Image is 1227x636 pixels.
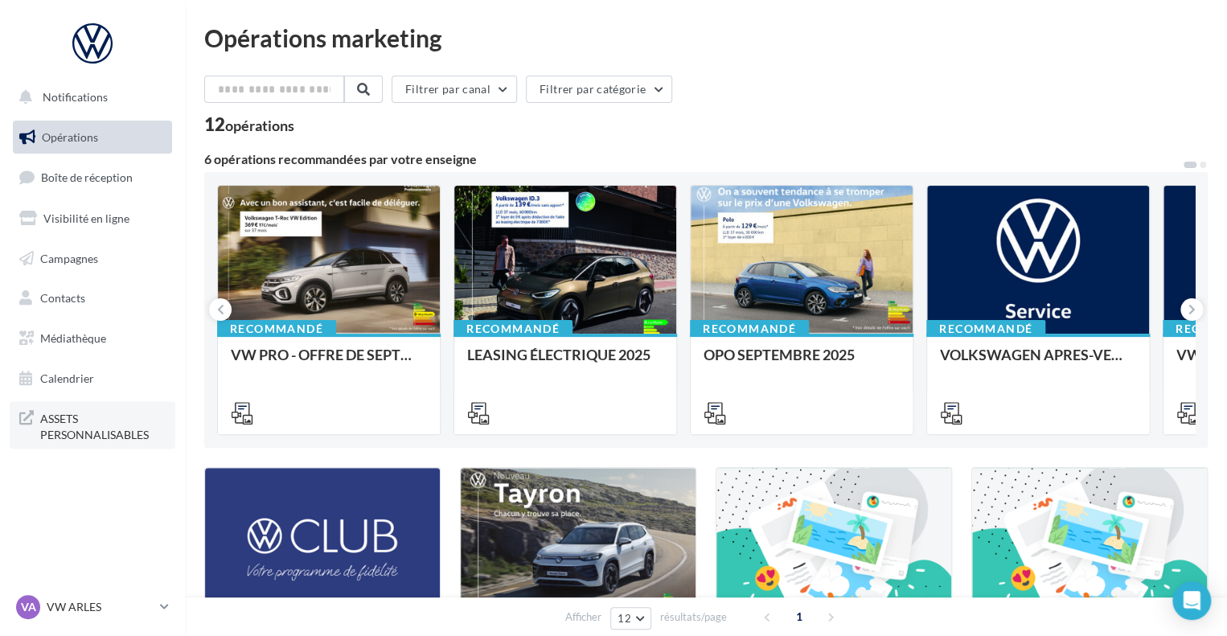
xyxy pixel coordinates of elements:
button: 12 [610,607,651,630]
span: Médiathèque [40,331,106,345]
a: Calendrier [10,362,175,396]
a: ASSETS PERSONNALISABLES [10,401,175,449]
span: Calendrier [40,371,94,385]
button: Filtrer par canal [392,76,517,103]
div: 12 [204,116,294,133]
div: 6 opérations recommandées par votre enseigne [204,153,1182,166]
span: Campagnes [40,251,98,265]
div: VW PRO - OFFRE DE SEPTEMBRE 25 [231,347,427,379]
a: Campagnes [10,242,175,276]
div: Opérations marketing [204,26,1208,50]
a: Contacts [10,281,175,315]
span: Contacts [40,291,85,305]
div: LEASING ÉLECTRIQUE 2025 [467,347,663,379]
span: Boîte de réception [41,170,133,184]
a: Opérations [10,121,175,154]
div: Recommandé [690,320,809,338]
span: Visibilité en ligne [43,211,129,225]
span: Notifications [43,90,108,104]
span: 12 [618,612,631,625]
div: VOLKSWAGEN APRES-VENTE [940,347,1136,379]
span: Afficher [565,609,601,625]
a: Visibilité en ligne [10,202,175,236]
div: Recommandé [926,320,1045,338]
button: Notifications [10,80,169,114]
p: VW ARLES [47,599,154,615]
a: Médiathèque [10,322,175,355]
div: Recommandé [217,320,336,338]
a: Boîte de réception [10,160,175,195]
div: Recommandé [453,320,572,338]
span: 1 [786,604,812,630]
span: VA [21,599,36,615]
div: OPO SEPTEMBRE 2025 [704,347,900,379]
span: Opérations [42,130,98,144]
div: opérations [225,118,294,133]
a: VA VW ARLES [13,592,172,622]
div: Open Intercom Messenger [1172,581,1211,620]
span: résultats/page [660,609,727,625]
button: Filtrer par catégorie [526,76,672,103]
span: ASSETS PERSONNALISABLES [40,408,166,442]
